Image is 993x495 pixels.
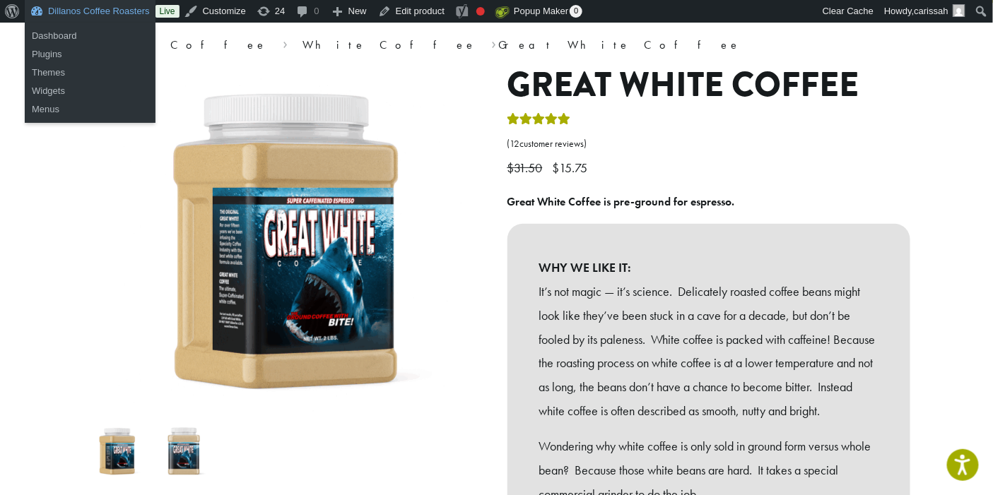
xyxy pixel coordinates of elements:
[25,23,155,68] ul: Dillanos Coffee Roasters
[539,256,879,280] b: WHY WE LIKE IT:
[89,424,145,479] img: Great White Coffee
[151,32,155,54] span: ›
[553,160,560,176] span: $
[25,59,155,123] ul: Dillanos Coffee Roasters
[507,111,571,132] div: Rated 5.00 out of 5
[539,280,879,423] p: It’s not magic — it’s science. Delicately roasted coffee beans might look like they’ve been stuck...
[507,160,546,176] bdi: 31.50
[25,64,155,82] a: Themes
[553,160,592,176] bdi: 15.75
[510,138,520,150] span: 12
[915,6,948,16] span: carissah
[155,5,180,18] a: Live
[302,37,476,52] a: White Coffee
[156,424,212,479] img: Great White Coffee - Image 2
[491,32,496,54] span: ›
[170,37,267,52] a: Coffee
[507,194,735,209] b: Great White Coffee is pre-ground for espresso.
[507,65,910,106] h1: Great White Coffee
[25,27,155,45] a: Dashboard
[570,5,582,18] span: 0
[507,160,515,176] span: $
[83,37,910,54] nav: Breadcrumb
[25,45,155,64] a: Plugins
[507,137,910,151] a: (12customer reviews)
[476,7,485,16] div: Needs improvement
[25,82,155,100] a: Widgets
[283,32,288,54] span: ›
[25,100,155,119] a: Menus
